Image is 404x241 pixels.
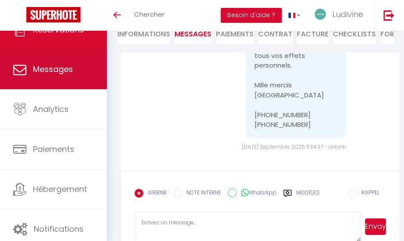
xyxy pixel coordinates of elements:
label: WhatsApp [237,188,277,198]
label: NOTE INTERNE [182,189,221,198]
span: Messages [33,64,73,75]
li: Paiements [216,22,254,44]
label: RAPPEL [357,189,379,198]
li: Informations [117,22,170,44]
li: Contrat [258,22,292,44]
span: [DATE] Septembre 2025 11:34:37 - airbnb [242,143,346,150]
button: Besoin d'aide ? [221,8,282,23]
li: CHECKLISTS [333,22,376,44]
span: Ludivine [332,9,363,20]
label: Modèles [296,189,320,204]
span: Paiements [33,144,74,155]
span: Messages [175,29,211,39]
img: logout [383,10,394,21]
button: Ouvrir le widget de chat LiveChat [7,4,33,30]
span: Notifications [34,223,84,234]
label: AIRBNB [143,189,167,198]
span: Réservations [33,24,84,35]
button: Envoyer [365,218,386,235]
span: Analytics [33,104,69,115]
img: Super Booking [26,7,80,22]
li: Facture [297,22,328,44]
span: Chercher [134,10,164,19]
img: ... [313,8,327,21]
span: Hébergement [33,183,87,194]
